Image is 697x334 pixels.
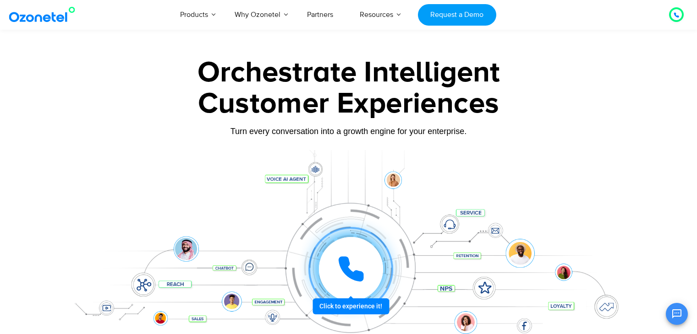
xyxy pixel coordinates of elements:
a: Request a Demo [418,4,496,26]
div: Orchestrate Intelligent [62,58,635,87]
button: Open chat [666,303,688,325]
div: Customer Experiences [62,82,635,126]
div: Turn every conversation into a growth engine for your enterprise. [62,126,635,136]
